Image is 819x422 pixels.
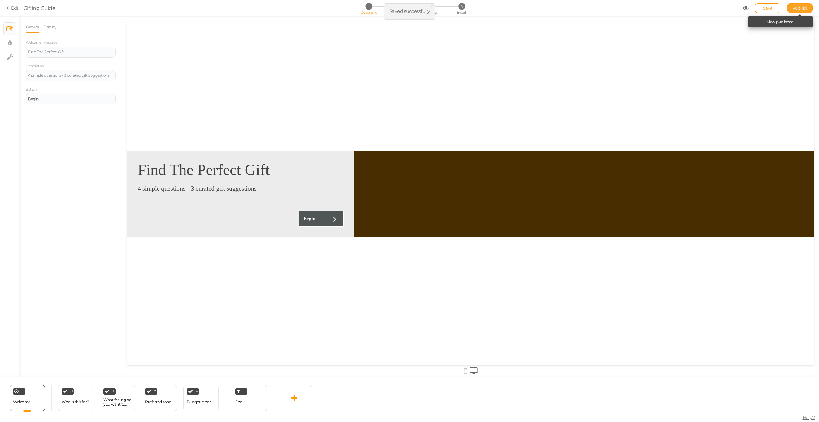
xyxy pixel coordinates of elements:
div: Who is this for? [62,400,89,404]
span: × [430,1,435,11]
span: Linking [425,10,436,15]
div: Welcome [10,385,45,411]
div: 1 Who is this for? [58,385,93,411]
div: What feeling do you want to convey? [103,398,132,407]
span: 4 [196,390,198,393]
span: Questions [361,10,377,15]
div: 4 Budget range [183,385,219,411]
div: 3 Preferred tone [142,385,177,411]
label: Welcome message [26,40,57,45]
span: Save [763,5,772,11]
li: 3 Linking [416,3,446,10]
a: Display [43,21,57,33]
div: Budget range [187,400,211,404]
li: 2 Products [385,3,415,10]
div: 4 simple questions - 3 curated gift suggestions [10,163,216,170]
span: 3 [154,390,156,393]
span: 4 [458,3,465,10]
div: Find The Perfect Gift [28,50,113,54]
div: Find The Perfect Gift [10,138,216,156]
a: General [26,21,40,33]
span: Welcome [13,400,30,404]
span: Install [457,10,466,15]
span: 1 [365,3,372,10]
div: Preferred tone [145,400,171,404]
strong: Begin [28,96,39,101]
span: 2 [113,390,115,393]
li: 4 Install [447,3,477,10]
span: Saved successfully [389,8,430,14]
span: 1 [72,390,73,393]
div: Save [755,3,780,13]
label: Button [26,87,37,92]
div: Gifting Guide [23,4,56,12]
span: 2 [396,3,403,10]
div: 2 What feeling do you want to convey? [100,385,135,411]
div: 4 simple questions - 3 curated gift suggestions [28,74,113,77]
span: Publish [792,5,807,11]
span: End [235,400,243,404]
a: Exit [6,5,19,11]
span: Help? [803,415,815,420]
li: 1 Questions [354,3,384,10]
div: End [232,385,267,411]
label: Description [26,64,44,68]
a: View published. [767,19,795,24]
strong: Begin [176,194,188,199]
